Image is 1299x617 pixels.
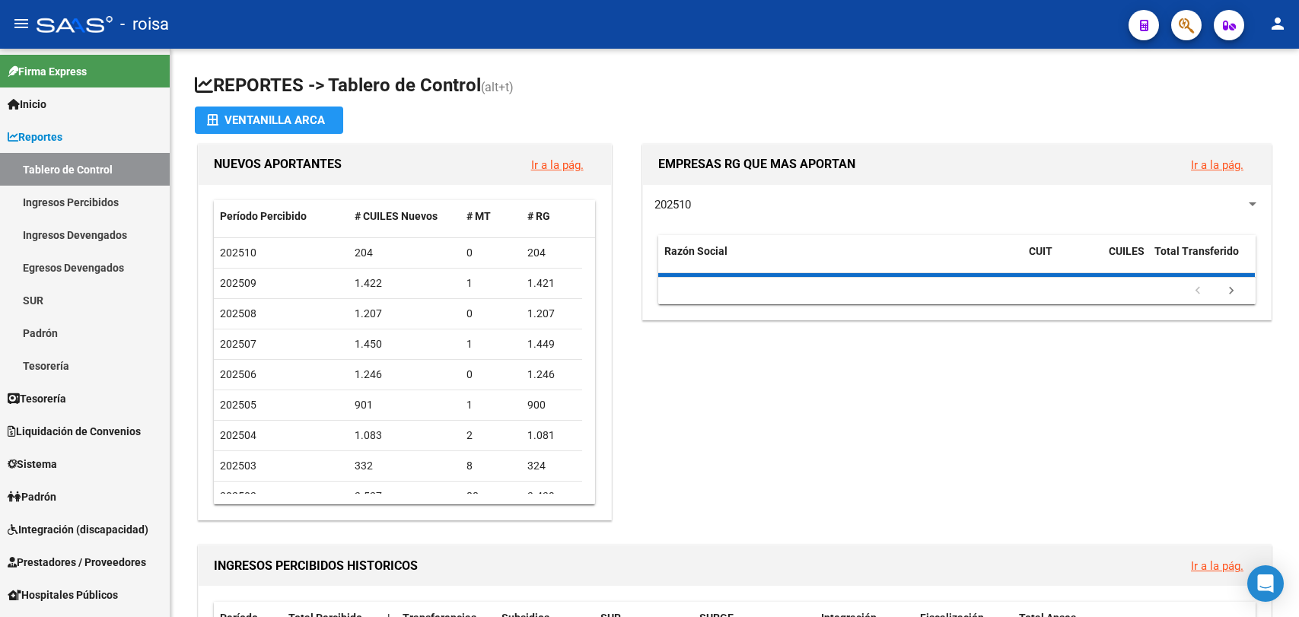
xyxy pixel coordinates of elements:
[527,275,576,292] div: 1.421
[658,157,855,171] span: EMPRESAS RG QUE MAS APORTAN
[8,96,46,113] span: Inicio
[466,305,515,323] div: 0
[460,200,521,233] datatable-header-cell: # MT
[220,399,256,411] span: 202505
[214,558,418,573] span: INGRESOS PERCIBIDOS HISTORICOS
[527,488,576,505] div: 3.439
[466,366,515,383] div: 0
[1191,559,1243,573] a: Ir a la pág.
[1269,14,1287,33] mat-icon: person
[349,200,460,233] datatable-header-cell: # CUILES Nuevos
[664,245,728,257] span: Razón Social
[195,107,343,134] button: Ventanilla ARCA
[1247,565,1284,602] div: Open Intercom Messenger
[527,305,576,323] div: 1.207
[8,129,62,145] span: Reportes
[195,73,1275,100] h1: REPORTES -> Tablero de Control
[521,200,582,233] datatable-header-cell: # RG
[8,63,87,80] span: Firma Express
[8,521,148,538] span: Integración (discapacidad)
[1029,245,1052,257] span: CUIT
[220,246,256,259] span: 202510
[220,210,307,222] span: Período Percibido
[1179,151,1256,179] button: Ir a la pág.
[1154,245,1239,257] span: Total Transferido
[355,210,438,222] span: # CUILES Nuevos
[466,210,491,222] span: # MT
[207,107,331,134] div: Ventanilla ARCA
[12,14,30,33] mat-icon: menu
[220,307,256,320] span: 202508
[1109,245,1145,257] span: CUILES
[8,390,66,407] span: Tesorería
[527,457,576,475] div: 324
[658,235,1023,285] datatable-header-cell: Razón Social
[214,200,349,233] datatable-header-cell: Período Percibido
[355,305,454,323] div: 1.207
[481,80,514,94] span: (alt+t)
[1103,235,1148,285] datatable-header-cell: CUILES
[466,244,515,262] div: 0
[466,427,515,444] div: 2
[466,488,515,505] div: 88
[120,8,169,41] span: - roisa
[355,457,454,475] div: 332
[220,490,256,502] span: 202502
[527,427,576,444] div: 1.081
[1217,283,1246,300] a: go to next page
[220,429,256,441] span: 202504
[220,277,256,289] span: 202509
[355,366,454,383] div: 1.246
[8,554,146,571] span: Prestadores / Proveedores
[355,336,454,353] div: 1.450
[527,244,576,262] div: 204
[355,244,454,262] div: 204
[1191,158,1243,172] a: Ir a la pág.
[355,427,454,444] div: 1.083
[519,151,596,179] button: Ir a la pág.
[466,396,515,414] div: 1
[527,396,576,414] div: 900
[220,338,256,350] span: 202507
[8,456,57,472] span: Sistema
[355,396,454,414] div: 901
[8,423,141,440] span: Liquidación de Convenios
[527,336,576,353] div: 1.449
[1179,552,1256,580] button: Ir a la pág.
[1023,235,1103,285] datatable-header-cell: CUIT
[466,336,515,353] div: 1
[220,368,256,380] span: 202506
[466,457,515,475] div: 8
[527,210,550,222] span: # RG
[8,488,56,505] span: Padrón
[466,275,515,292] div: 1
[654,198,691,211] span: 202510
[355,488,454,505] div: 3.527
[220,460,256,472] span: 202503
[1148,235,1255,285] datatable-header-cell: Total Transferido
[531,158,584,172] a: Ir a la pág.
[8,587,118,603] span: Hospitales Públicos
[1183,283,1212,300] a: go to previous page
[214,157,342,171] span: NUEVOS APORTANTES
[527,366,576,383] div: 1.246
[355,275,454,292] div: 1.422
